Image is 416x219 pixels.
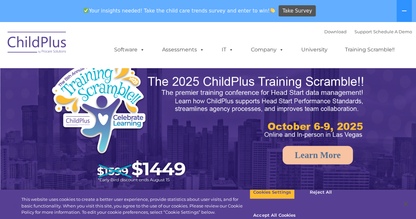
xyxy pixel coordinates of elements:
[156,43,211,56] a: Assessments
[21,196,250,216] div: This website uses cookies to create a better user experience, provide statistics about user visit...
[282,5,312,17] span: Take Survey
[279,5,316,17] a: Take Survey
[398,197,413,211] button: Close
[324,29,347,34] a: Download
[4,27,70,60] img: ChildPlus by Procare Solutions
[108,43,151,56] a: Software
[91,70,119,75] span: Phone number
[91,43,111,48] span: Last name
[373,29,412,34] a: Schedule A Demo
[81,4,278,17] span: Your insights needed! Take the child care trends survey and enter to win!
[282,146,353,164] a: Learn More
[355,29,372,34] a: Support
[324,29,412,34] font: |
[250,185,295,199] button: Cookies Settings
[215,43,240,56] a: IT
[270,8,275,13] img: 👏
[244,43,290,56] a: Company
[84,8,88,13] img: ✅
[338,43,401,56] a: Training Scramble!!
[295,43,334,56] a: University
[300,185,341,199] button: Reject All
